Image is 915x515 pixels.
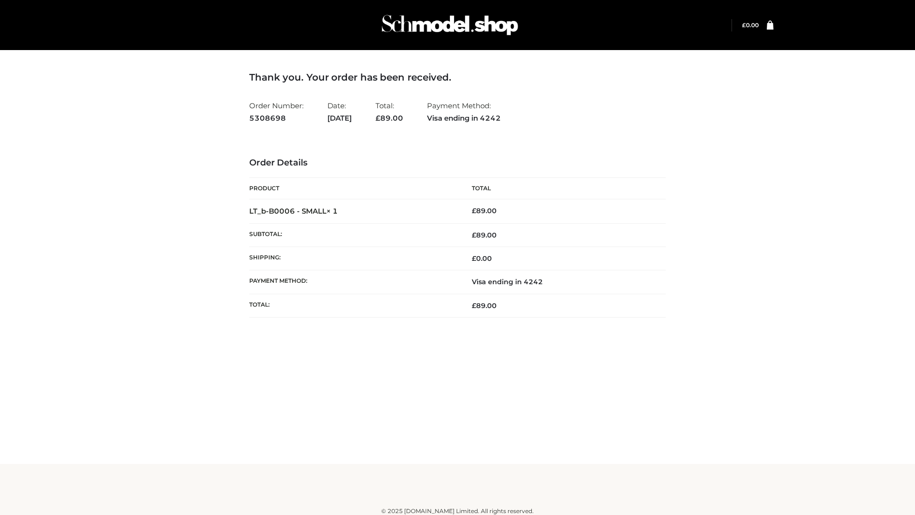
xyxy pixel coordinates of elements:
[472,231,476,239] span: £
[378,6,521,44] img: Schmodel Admin 964
[249,206,338,216] strong: LT_b-B0006 - SMALL
[249,178,457,199] th: Product
[742,21,759,29] bdi: 0.00
[457,270,666,294] td: Visa ending in 4242
[249,294,457,317] th: Total:
[326,206,338,216] strong: × 1
[249,158,666,168] h3: Order Details
[472,254,476,263] span: £
[472,301,476,310] span: £
[249,72,666,83] h3: Thank you. Your order has been received.
[742,21,746,29] span: £
[249,112,304,124] strong: 5308698
[472,301,497,310] span: 89.00
[427,112,501,124] strong: Visa ending in 4242
[472,254,492,263] bdi: 0.00
[472,231,497,239] span: 89.00
[427,97,501,126] li: Payment Method:
[327,97,352,126] li: Date:
[742,21,759,29] a: £0.00
[249,97,304,126] li: Order Number:
[472,206,497,215] bdi: 89.00
[249,270,457,294] th: Payment method:
[376,97,403,126] li: Total:
[327,112,352,124] strong: [DATE]
[457,178,666,199] th: Total
[249,247,457,270] th: Shipping:
[376,113,380,123] span: £
[249,223,457,247] th: Subtotal:
[472,206,476,215] span: £
[376,113,403,123] span: 89.00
